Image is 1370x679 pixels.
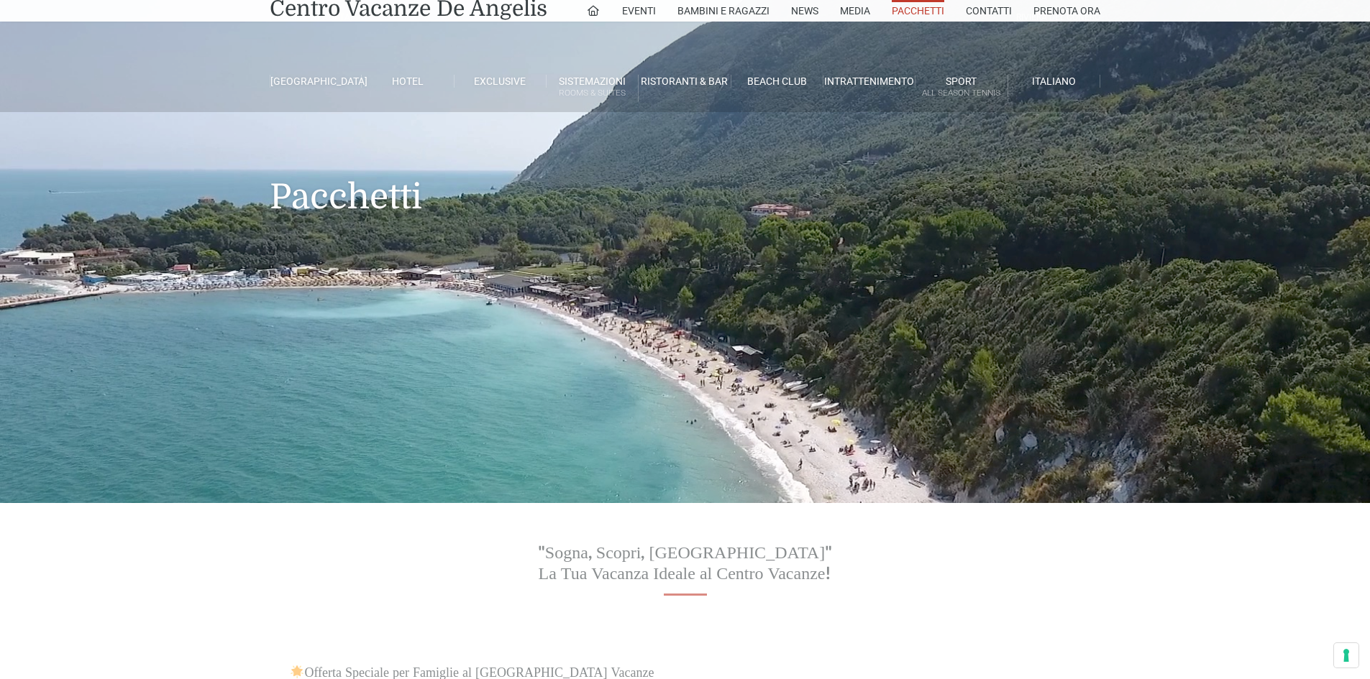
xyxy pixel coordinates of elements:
small: All Season Tennis [915,86,1007,100]
a: SistemazioniRooms & Suites [547,75,639,101]
a: Exclusive [455,75,547,88]
a: Italiano [1008,75,1100,88]
img: 🌟 [291,665,303,678]
a: Hotel [362,75,454,88]
button: Le tue preferenze relative al consenso per le tecnologie di tracciamento [1334,643,1358,668]
a: SportAll Season Tennis [915,75,1008,101]
a: [GEOGRAPHIC_DATA] [270,75,362,88]
h1: Pacchetti [270,112,1100,239]
a: Ristoranti & Bar [639,75,731,88]
a: Intrattenimento [823,75,915,88]
a: Beach Club [731,75,823,88]
small: Rooms & Suites [547,86,638,100]
h3: "Sogna, Scopri, [GEOGRAPHIC_DATA]" La Tua Vacanza Ideale al Centro Vacanze! [483,543,887,585]
span: Italiano [1032,75,1076,87]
